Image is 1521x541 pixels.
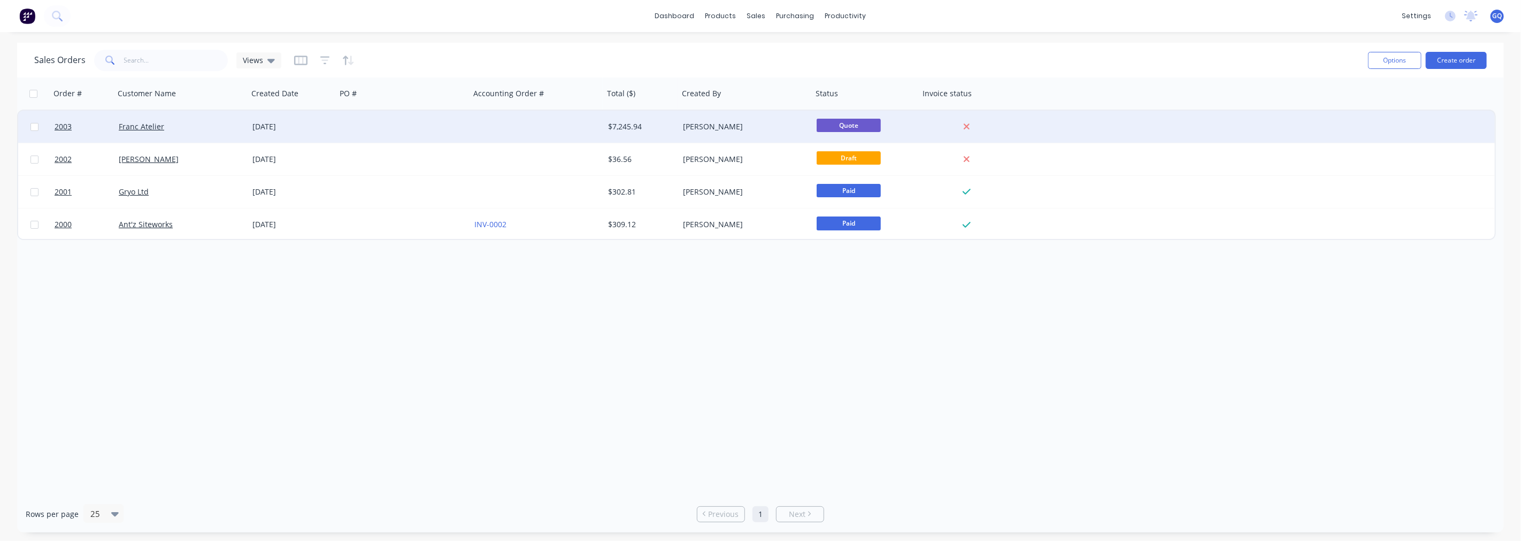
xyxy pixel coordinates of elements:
[119,187,149,197] a: Gryo Ltd
[55,111,119,143] a: 2003
[742,8,771,24] div: sales
[789,509,805,520] span: Next
[608,219,671,230] div: $309.12
[119,121,164,132] a: Franc Atelier
[55,121,72,132] span: 2003
[682,88,721,99] div: Created By
[19,8,35,24] img: Factory
[693,506,828,522] ul: Pagination
[252,187,332,197] div: [DATE]
[817,151,881,165] span: Draft
[683,219,802,230] div: [PERSON_NAME]
[1368,52,1422,69] button: Options
[340,88,357,99] div: PO #
[777,509,824,520] a: Next page
[26,509,79,520] span: Rows per page
[683,121,802,132] div: [PERSON_NAME]
[119,154,179,164] a: [PERSON_NAME]
[817,217,881,230] span: Paid
[608,154,671,165] div: $36.56
[607,88,635,99] div: Total ($)
[55,154,72,165] span: 2002
[817,119,881,132] span: Quote
[683,187,802,197] div: [PERSON_NAME]
[243,55,263,66] span: Views
[53,88,82,99] div: Order #
[55,219,72,230] span: 2000
[55,143,119,175] a: 2002
[1396,8,1436,24] div: settings
[683,154,802,165] div: [PERSON_NAME]
[817,184,881,197] span: Paid
[771,8,820,24] div: purchasing
[252,121,332,132] div: [DATE]
[608,121,671,132] div: $7,245.94
[709,509,739,520] span: Previous
[34,55,86,65] h1: Sales Orders
[55,176,119,208] a: 2001
[473,88,544,99] div: Accounting Order #
[752,506,769,522] a: Page 1 is your current page
[55,208,119,241] a: 2000
[820,8,872,24] div: productivity
[608,187,671,197] div: $302.81
[55,187,72,197] span: 2001
[700,8,742,24] div: products
[251,88,298,99] div: Created Date
[697,509,744,520] a: Previous page
[923,88,972,99] div: Invoice status
[1493,11,1502,21] span: GQ
[474,219,506,229] a: INV-0002
[118,88,176,99] div: Customer Name
[252,154,332,165] div: [DATE]
[1426,52,1487,69] button: Create order
[650,8,700,24] a: dashboard
[124,50,228,71] input: Search...
[119,219,173,229] a: Ant'z Siteworks
[252,219,332,230] div: [DATE]
[816,88,838,99] div: Status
